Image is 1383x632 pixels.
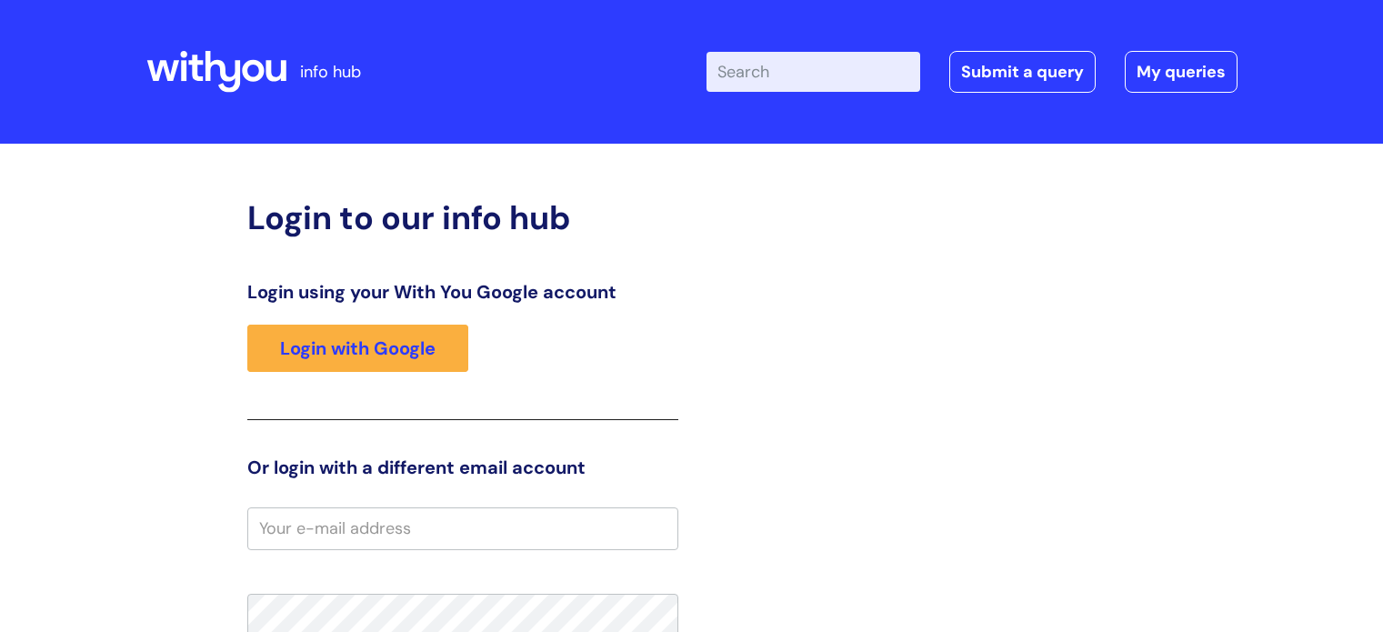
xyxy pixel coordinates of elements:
[247,325,468,372] a: Login with Google
[247,281,678,303] h3: Login using your With You Google account
[247,507,678,549] input: Your e-mail address
[949,51,1096,93] a: Submit a query
[247,198,678,237] h2: Login to our info hub
[707,52,920,92] input: Search
[300,57,361,86] p: info hub
[247,456,678,478] h3: Or login with a different email account
[1125,51,1238,93] a: My queries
